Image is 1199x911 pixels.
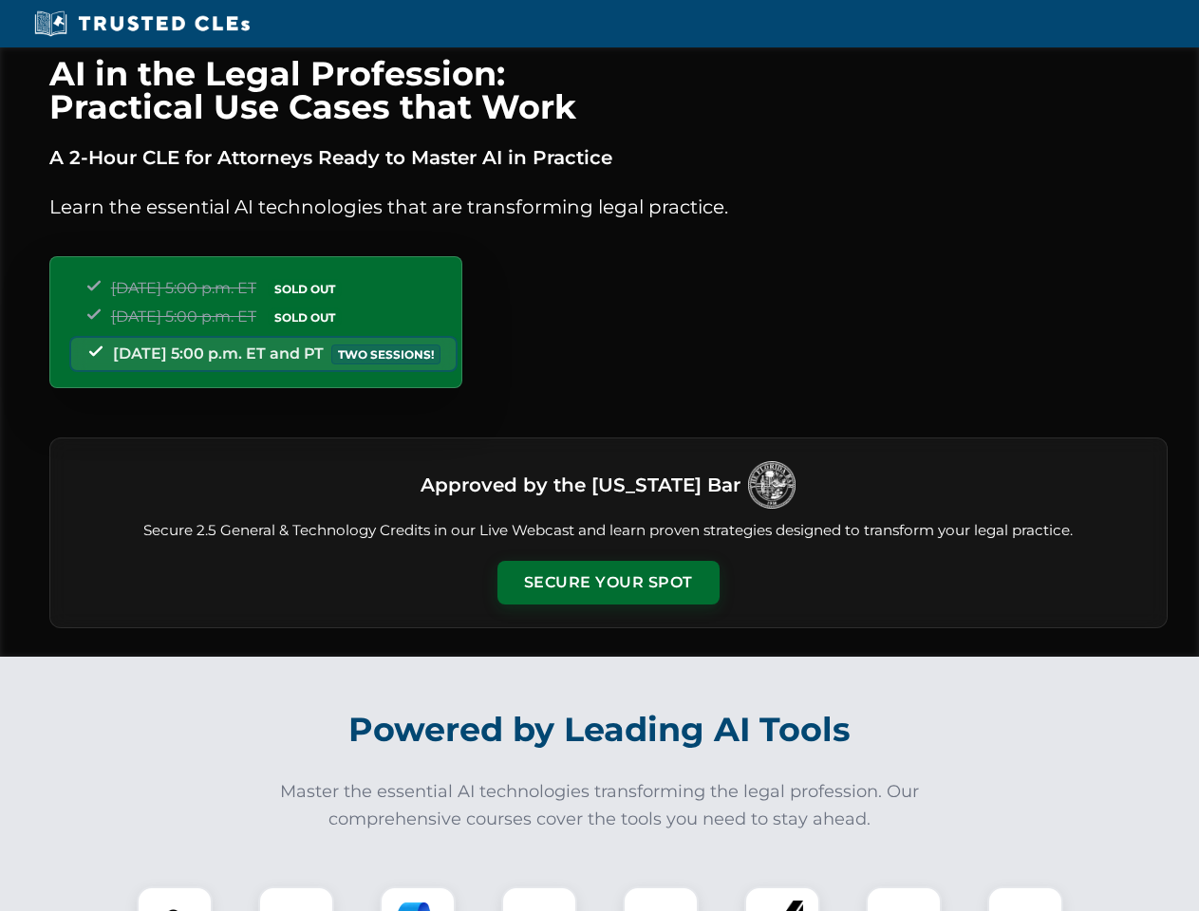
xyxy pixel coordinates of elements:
span: [DATE] 5:00 p.m. ET [111,279,256,297]
img: Logo [748,461,796,509]
p: A 2-Hour CLE for Attorneys Ready to Master AI in Practice [49,142,1168,173]
button: Secure Your Spot [497,561,720,604]
h1: AI in the Legal Profession: Practical Use Cases that Work [49,57,1168,123]
span: SOLD OUT [268,279,342,299]
p: Master the essential AI technologies transforming the legal profession. Our comprehensive courses... [268,778,932,833]
span: SOLD OUT [268,307,342,327]
h2: Powered by Leading AI Tools [74,697,1126,763]
h3: Approved by the [US_STATE] Bar [421,468,740,502]
p: Learn the essential AI technologies that are transforming legal practice. [49,192,1168,222]
p: Secure 2.5 General & Technology Credits in our Live Webcast and learn proven strategies designed ... [73,520,1144,542]
span: [DATE] 5:00 p.m. ET [111,307,256,325]
img: Trusted CLEs [28,9,255,38]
